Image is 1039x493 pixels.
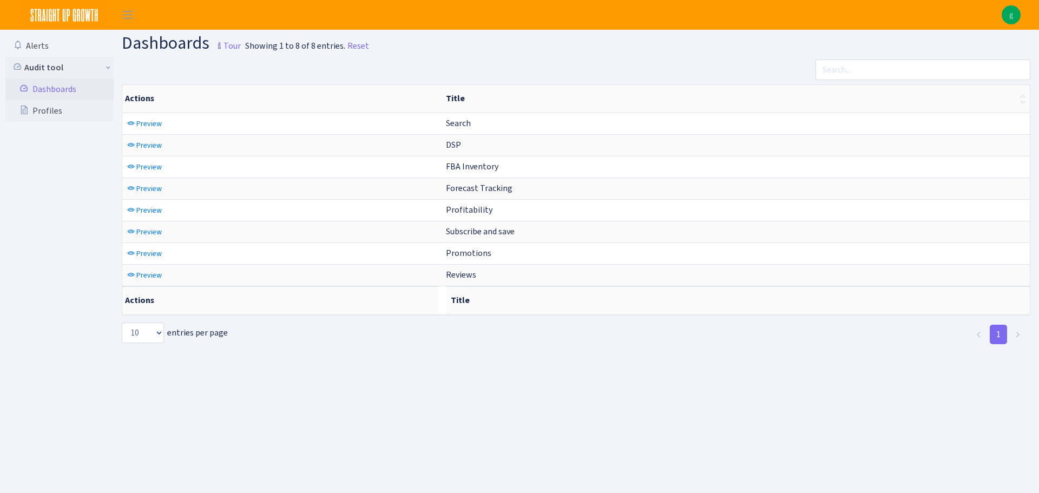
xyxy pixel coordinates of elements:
[5,100,114,122] a: Profiles
[124,224,165,240] a: Preview
[446,204,492,215] span: Profitability
[5,35,114,57] a: Alerts
[122,85,442,113] th: Actions
[446,117,471,129] span: Search
[136,140,162,150] span: Preview
[245,40,345,52] div: Showing 1 to 8 of 8 entries.
[114,6,141,24] button: Toggle navigation
[124,245,165,262] a: Preview
[122,286,438,314] th: Actions
[124,115,165,132] a: Preview
[136,205,162,215] span: Preview
[124,202,165,219] a: Preview
[136,248,162,259] span: Preview
[442,85,1030,113] th: Title : activate to sort column ascending
[5,57,114,78] a: Audit tool
[1002,5,1021,24] img: gjoyce
[1002,5,1021,24] a: g
[816,60,1030,80] input: Search...
[124,159,165,175] a: Preview
[136,183,162,194] span: Preview
[990,325,1007,344] a: 1
[347,40,369,52] a: Reset
[446,286,1030,314] th: Title
[5,78,114,100] a: Dashboards
[122,323,228,343] label: entries per page
[122,34,241,55] h1: Dashboards
[124,137,165,154] a: Preview
[209,31,241,54] a: Tour
[124,180,165,197] a: Preview
[122,323,164,343] select: entries per page
[446,226,515,237] span: Subscribe and save
[446,247,491,259] span: Promotions
[213,37,241,55] small: Tour
[446,269,476,280] span: Reviews
[446,182,512,194] span: Forecast Tracking
[136,119,162,129] span: Preview
[446,161,498,172] span: FBA Inventory
[136,227,162,237] span: Preview
[446,139,461,150] span: DSP
[124,267,165,284] a: Preview
[136,270,162,280] span: Preview
[136,162,162,172] span: Preview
